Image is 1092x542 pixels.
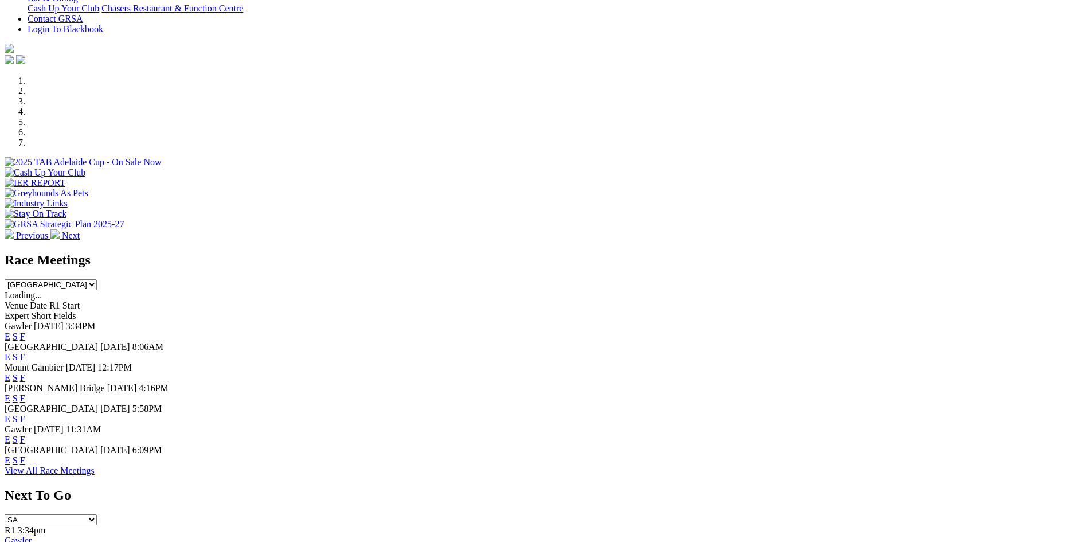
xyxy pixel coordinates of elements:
span: Loading... [5,290,42,300]
a: E [5,352,10,362]
span: Fields [53,311,76,321]
a: Login To Blackbook [28,24,103,34]
a: F [20,332,25,341]
a: E [5,373,10,383]
a: F [20,352,25,362]
img: chevron-left-pager-white.svg [5,229,14,239]
span: Venue [5,301,28,310]
a: F [20,414,25,424]
span: [GEOGRAPHIC_DATA] [5,342,98,352]
img: twitter.svg [16,55,25,64]
span: Date [30,301,47,310]
img: Stay On Track [5,209,66,219]
a: S [13,435,18,444]
span: [DATE] [100,404,130,414]
a: S [13,393,18,403]
span: Mount Gambier [5,362,64,372]
a: F [20,373,25,383]
h2: Next To Go [5,488,1087,503]
img: 2025 TAB Adelaide Cup - On Sale Now [5,157,162,167]
img: chevron-right-pager-white.svg [50,229,60,239]
span: Gawler [5,321,32,331]
a: F [20,455,25,465]
a: S [13,352,18,362]
span: 4:16PM [139,383,169,393]
img: Greyhounds As Pets [5,188,88,198]
span: Short [32,311,52,321]
img: logo-grsa-white.png [5,44,14,53]
span: [GEOGRAPHIC_DATA] [5,404,98,414]
a: Next [50,231,80,240]
a: Cash Up Your Club [28,3,99,13]
span: [DATE] [34,321,64,331]
span: [DATE] [34,424,64,434]
span: Next [62,231,80,240]
img: GRSA Strategic Plan 2025-27 [5,219,124,229]
a: Previous [5,231,50,240]
a: Chasers Restaurant & Function Centre [101,3,243,13]
span: Gawler [5,424,32,434]
span: [PERSON_NAME] Bridge [5,383,105,393]
span: Previous [16,231,48,240]
a: E [5,455,10,465]
span: [DATE] [100,445,130,455]
span: 6:09PM [132,445,162,455]
a: E [5,414,10,424]
a: E [5,393,10,403]
span: 8:06AM [132,342,163,352]
h2: Race Meetings [5,252,1087,268]
a: Contact GRSA [28,14,83,24]
a: F [20,393,25,403]
div: Bar & Dining [28,3,1087,14]
a: S [13,455,18,465]
span: [GEOGRAPHIC_DATA] [5,445,98,455]
img: facebook.svg [5,55,14,64]
span: R1 Start [49,301,80,310]
span: 5:58PM [132,404,162,414]
span: [DATE] [107,383,137,393]
span: Expert [5,311,29,321]
a: F [20,435,25,444]
img: Industry Links [5,198,68,209]
span: 11:31AM [66,424,101,434]
a: S [13,414,18,424]
a: S [13,332,18,341]
span: 12:17PM [97,362,132,372]
img: IER REPORT [5,178,65,188]
span: 3:34pm [18,525,46,535]
a: E [5,435,10,444]
a: E [5,332,10,341]
span: 3:34PM [66,321,96,331]
img: Cash Up Your Club [5,167,85,178]
span: [DATE] [66,362,96,372]
span: [DATE] [100,342,130,352]
a: View All Race Meetings [5,466,95,475]
a: S [13,373,18,383]
span: R1 [5,525,15,535]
